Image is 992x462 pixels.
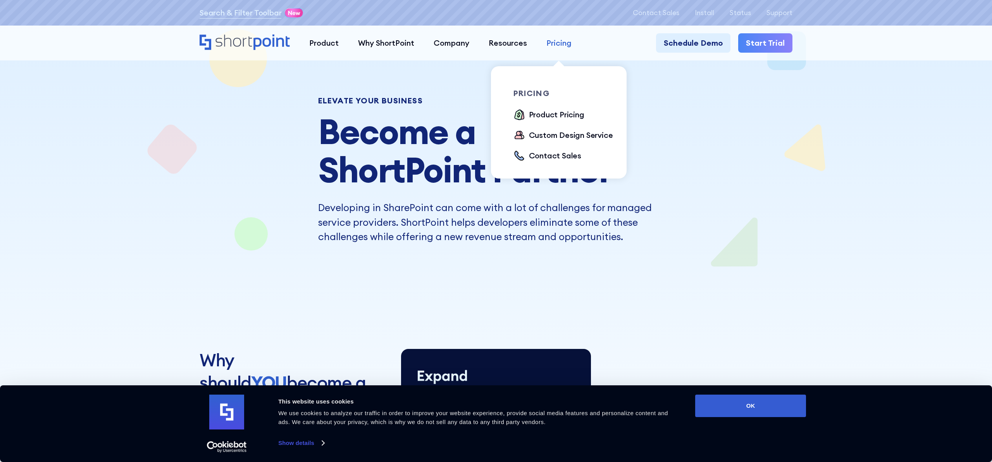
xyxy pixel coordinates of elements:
div: Pricing [546,37,572,49]
a: Pricing [537,33,581,53]
a: Show details [278,437,324,449]
a: Product [300,33,348,53]
div: Company [434,37,469,49]
h2: Why should become a ShortPoint Partner? [200,349,389,417]
div: Contact Sales [529,150,581,161]
div: Product Pricing [529,109,584,120]
h1: Become a [318,112,674,189]
strong: YOU [251,371,287,393]
button: OK [695,395,806,417]
a: Contact Sales [633,9,679,17]
p: Developing in SharePoint can come with a lot of challenges for managed service providers. ShortPo... [318,201,674,244]
div: Resources [489,37,527,49]
span: ShortPoint Partner [318,148,611,192]
a: Search & Filter Toolbar [200,7,281,19]
div: Product [309,37,339,49]
div: This website uses cookies [278,397,678,406]
a: Product Pricing [513,109,584,122]
a: Usercentrics Cookiebot - opens in a new window [193,441,261,453]
img: logo [209,395,244,429]
span: We use cookies to analyze our traffic in order to improve your website experience, provide social... [278,410,668,425]
div: pricing [513,89,622,97]
a: Schedule Demo [656,33,730,53]
div: Custom Design Service [529,129,613,141]
a: Custom Design Service [513,129,613,142]
a: Contact Sales [513,150,581,163]
a: Start Trial [738,33,792,53]
a: Support [766,9,792,17]
a: Resources [479,33,537,53]
a: Why ShortPoint [348,33,424,53]
div: Why ShortPoint [358,37,414,49]
a: Install [695,9,714,17]
a: Company [424,33,479,53]
div: Elevate Your Business [318,97,674,105]
a: Home [200,34,290,51]
a: Status [730,9,751,17]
